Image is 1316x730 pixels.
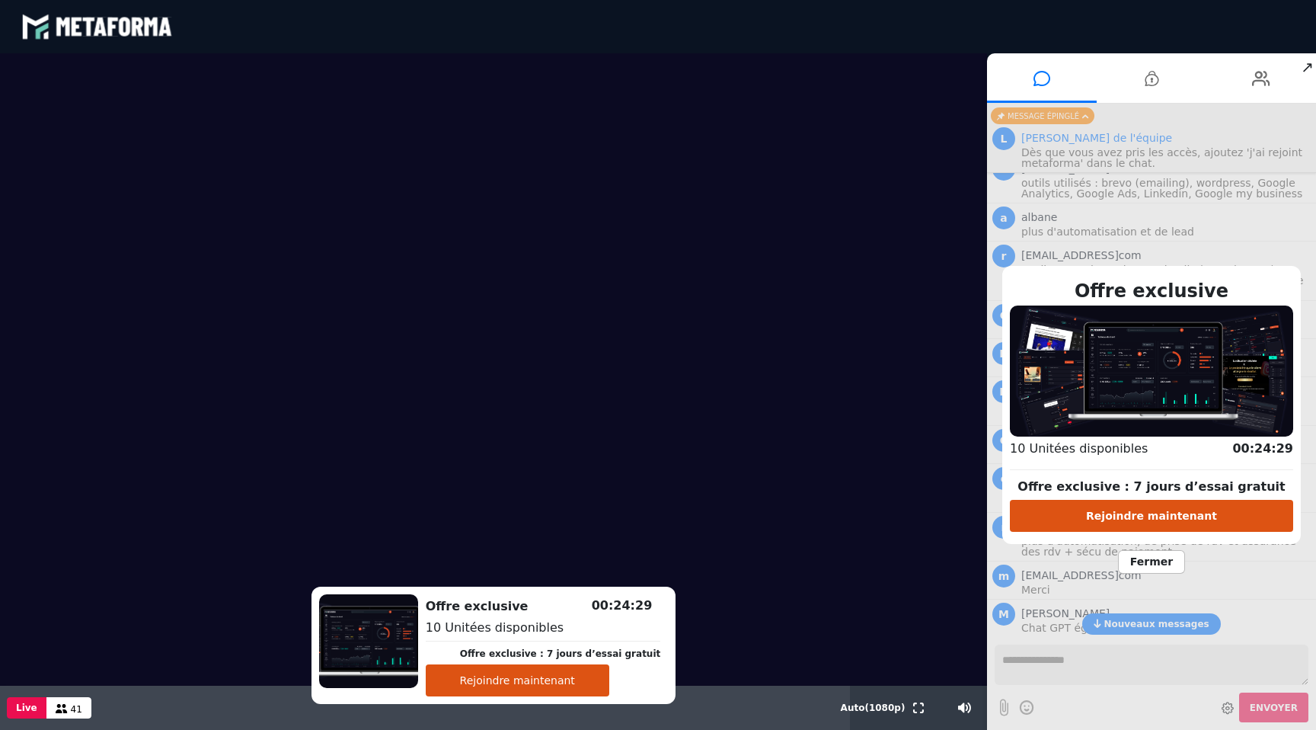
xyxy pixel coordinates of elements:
[592,598,653,613] span: 00:24:29
[1118,550,1185,574] span: Fermer
[1010,478,1293,496] p: Offre exclusive : 7 jours d’essai gratuit
[426,664,609,696] button: Rejoindre maintenant
[426,620,564,635] span: 10 Unitées disponibles
[1010,306,1293,437] img: 1739179564043-A1P6JPNQHWVVYF2vtlsBksFrceJM3QJX.png
[1010,441,1148,456] span: 10 Unitées disponibles
[460,647,661,661] p: Offre exclusive : 7 jours d’essai gratuit
[426,597,661,616] h2: Offre exclusive
[7,697,46,719] button: Live
[1010,277,1293,305] h2: Offre exclusive
[1232,441,1293,456] span: 00:24:29
[1298,53,1316,81] span: ↗
[71,704,82,715] span: 41
[841,703,906,713] span: Auto ( 1080 p)
[838,686,909,730] button: Auto(1080p)
[319,594,418,688] img: 1739179564043-A1P6JPNQHWVVYF2vtlsBksFrceJM3QJX.png
[1010,500,1293,532] button: Rejoindre maintenant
